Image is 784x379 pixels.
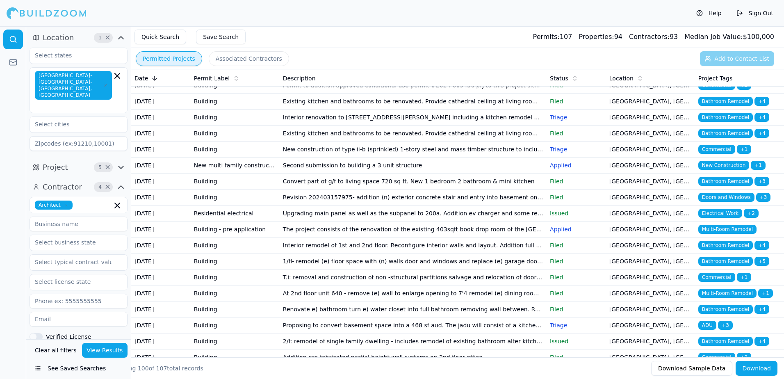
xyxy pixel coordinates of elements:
[280,174,547,189] td: Convert part of g/f to living space 720 sq ft. New 1 bedroom 2 bathroom & mini kitchen
[191,189,280,205] td: Building
[209,51,289,66] button: Associated Contractors
[280,301,547,317] td: Renovate e) bathroom turn e) water closet into full bathroom removing wall between. Remodel kitch...
[698,241,753,250] span: Bathroom Remodel
[606,237,695,253] td: [GEOGRAPHIC_DATA], [GEOGRAPHIC_DATA]
[533,32,572,42] div: 107
[698,257,753,266] span: Bathroom Remodel
[684,33,743,41] span: Median Job Value:
[134,74,187,82] div: Date
[754,177,769,186] span: + 3
[131,142,191,158] td: [DATE]
[280,269,547,285] td: T.i: removal and construction of non -structural partitions salvage and relocation of door assemb...
[30,217,128,231] input: Business name
[30,117,117,132] input: Select cities
[96,34,104,42] span: 1
[196,30,246,44] button: Save Search
[698,113,753,122] span: Bathroom Remodel
[131,269,191,285] td: [DATE]
[30,294,128,308] input: Phone ex: 5555555555
[698,97,753,106] span: Bathroom Remodel
[744,209,759,218] span: + 2
[550,241,603,249] p: Filed
[96,183,104,191] span: 4
[280,126,547,142] td: Existing kitchen and bathrooms to be renovated. Provide cathedral ceiling at living room and kitc...
[30,161,128,174] button: Project5Clear Project filters
[754,305,769,314] span: + 4
[606,174,695,189] td: [GEOGRAPHIC_DATA], [GEOGRAPHIC_DATA]
[550,305,603,313] p: Filed
[191,253,280,269] td: Building
[131,253,191,269] td: [DATE]
[606,301,695,317] td: [GEOGRAPHIC_DATA], [GEOGRAPHIC_DATA]
[156,365,167,372] span: 107
[194,74,276,82] div: Permit Label
[131,221,191,237] td: [DATE]
[280,221,547,237] td: The project consists of the renovation of the existing 403sqft book drop room of the [GEOGRAPHIC_...
[35,201,73,210] span: Architect
[191,333,280,349] td: Building
[280,189,547,205] td: Revision 202403157975- addition (n) exterior concrete stair and entry into basement on east side ...
[283,74,543,82] div: Description
[698,225,757,234] span: Multi-Room Remodel
[280,285,547,301] td: At 2nd floor unit 640 - remove (e) wall to enlarge opening to 7'4 remodel (e) dining room to bedroom
[35,71,112,100] span: [GEOGRAPHIC_DATA]-[GEOGRAPHIC_DATA]-[GEOGRAPHIC_DATA], [GEOGRAPHIC_DATA]
[754,97,769,106] span: + 4
[629,32,678,42] div: 93
[131,317,191,333] td: [DATE]
[606,205,695,221] td: [GEOGRAPHIC_DATA], [GEOGRAPHIC_DATA]
[754,337,769,346] span: + 4
[138,365,149,372] span: 100
[629,33,670,41] span: Contractors:
[606,142,695,158] td: [GEOGRAPHIC_DATA], [GEOGRAPHIC_DATA]
[30,274,117,289] input: Select license state
[754,129,769,138] span: + 4
[191,142,280,158] td: Building
[280,142,547,158] td: New construction of type ii-b (sprinkled) 1-story steel and mass timber structure to include trai...
[131,237,191,253] td: [DATE]
[136,51,202,66] button: Permitted Projects
[550,257,603,265] p: Filed
[550,209,603,217] p: Issued
[280,237,547,253] td: Interior remodel of 1st and 2nd floor. Reconfigure interior walls and layout. Addition full bathr...
[280,205,547,221] td: Upgrading main panel as well as the subpanel to 200a. Addition ev charger and some receptacles
[191,349,280,365] td: Building
[698,161,749,170] span: New Construction
[550,177,603,185] p: Filed
[46,334,91,340] label: Verified License
[112,364,203,372] div: Showing of total records
[758,289,773,298] span: + 1
[191,158,280,174] td: New multi family construction
[550,74,603,82] div: Status
[698,74,781,82] div: Project Tags
[550,273,603,281] p: Filed
[43,181,82,193] span: Contractor
[698,209,742,218] span: Electrical Work
[131,301,191,317] td: [DATE]
[737,145,752,154] span: + 1
[606,269,695,285] td: [GEOGRAPHIC_DATA], [GEOGRAPHIC_DATA]
[684,32,774,42] div: $ 100,000
[606,285,695,301] td: [GEOGRAPHIC_DATA], [GEOGRAPHIC_DATA]
[131,333,191,349] td: [DATE]
[30,48,117,63] input: Select states
[134,30,186,44] button: Quick Search
[550,321,603,329] p: Triage
[30,31,128,44] button: Location1Clear Location filters
[751,161,766,170] span: + 1
[191,94,280,110] td: Building
[533,33,560,41] span: Permits:
[698,193,754,202] span: Doors and Windows
[280,158,547,174] td: Second submission to building a 3 unit structure
[30,235,117,250] input: Select business state
[280,110,547,126] td: Interior renovation to [STREET_ADDRESS][PERSON_NAME] including a kitchen remodel bathroom additio...
[606,317,695,333] td: [GEOGRAPHIC_DATA], [GEOGRAPHIC_DATA]
[191,269,280,285] td: Building
[579,32,622,42] div: 94
[736,361,777,376] button: Download
[737,353,752,362] span: + 2
[651,361,732,376] button: Download Sample Data
[191,237,280,253] td: Building
[550,145,603,153] p: Triage
[131,285,191,301] td: [DATE]
[606,158,695,174] td: [GEOGRAPHIC_DATA], [GEOGRAPHIC_DATA]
